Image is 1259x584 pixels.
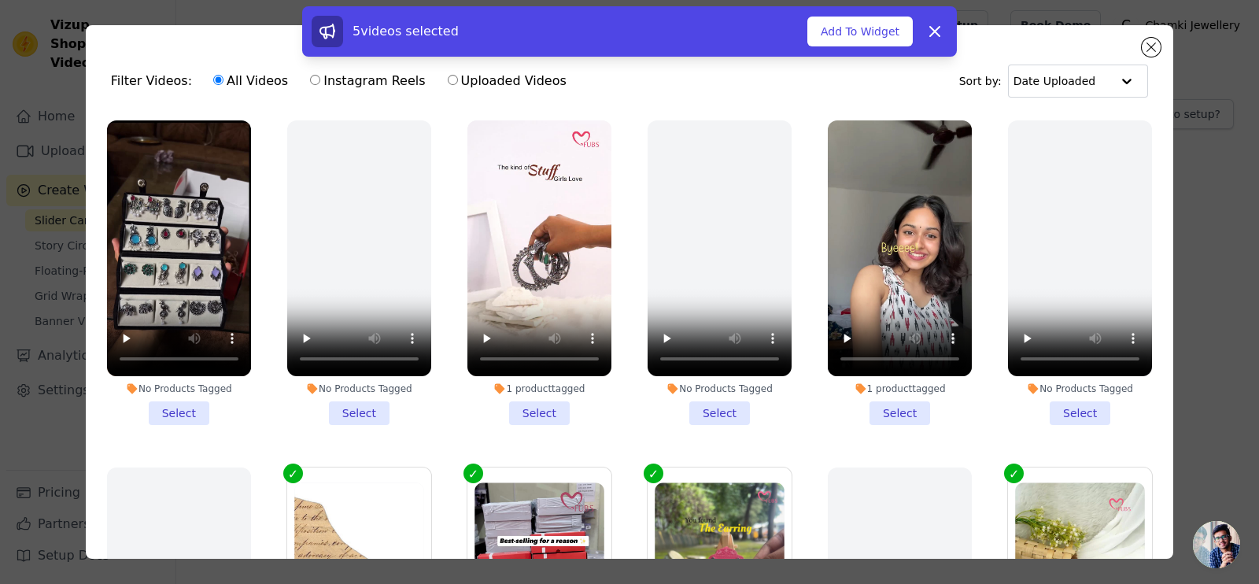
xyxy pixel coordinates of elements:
[212,71,289,91] label: All Videos
[447,71,567,91] label: Uploaded Videos
[111,63,575,99] div: Filter Videos:
[1008,383,1152,395] div: No Products Tagged
[107,383,251,395] div: No Products Tagged
[648,383,792,395] div: No Products Tagged
[807,17,913,46] button: Add To Widget
[309,71,426,91] label: Instagram Reels
[828,383,972,395] div: 1 product tagged
[1193,521,1240,568] div: Open chat
[287,383,431,395] div: No Products Tagged
[353,24,459,39] span: 5 videos selected
[959,65,1149,98] div: Sort by:
[467,383,611,395] div: 1 product tagged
